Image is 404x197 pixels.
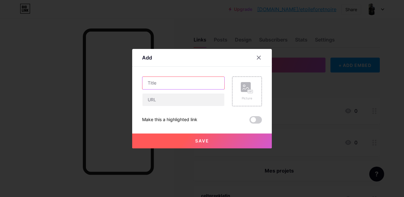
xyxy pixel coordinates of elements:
[132,134,272,148] button: Save
[142,116,197,124] div: Make this a highlighted link
[142,77,224,89] input: Title
[142,94,224,106] input: URL
[241,96,253,101] div: Picture
[195,138,209,143] span: Save
[142,54,152,61] div: Add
